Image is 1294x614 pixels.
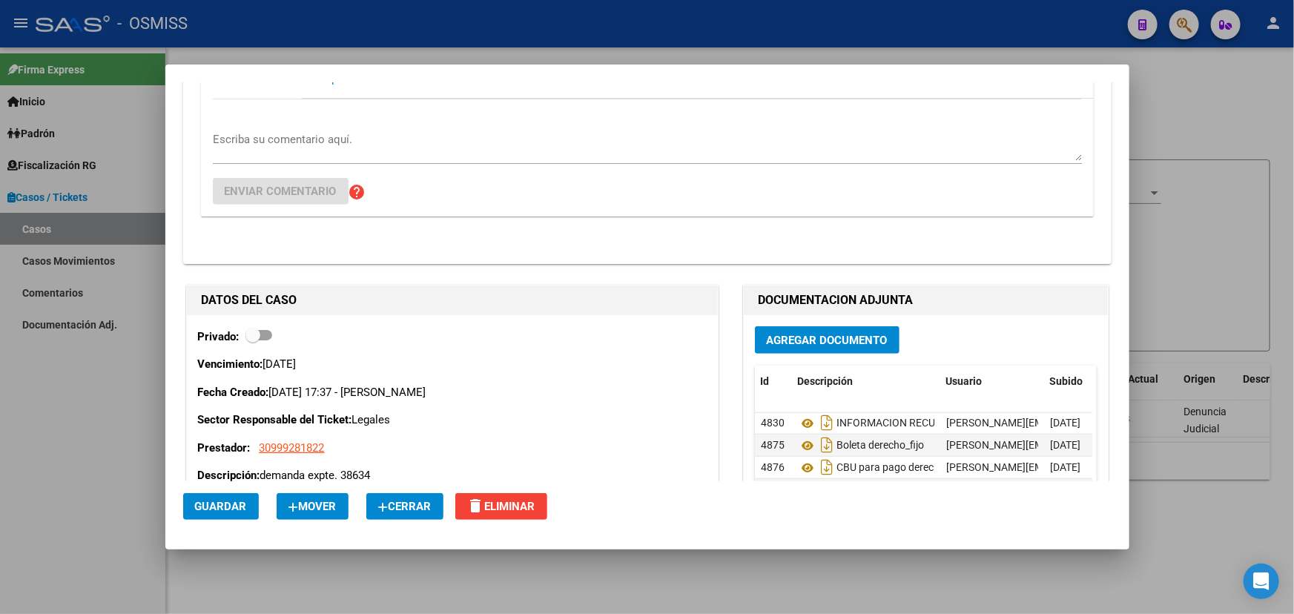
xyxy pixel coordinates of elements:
span: Guardar [195,500,247,513]
span: Mover [288,500,337,513]
div: 4830 [761,415,786,432]
datatable-header-cell: Subido [1044,366,1118,397]
datatable-header-cell: Descripción [792,366,940,397]
button: Eliminar [455,493,547,520]
button: Guardar [183,493,259,520]
i: Descargar documento [817,433,836,457]
span: Descripción [798,375,854,387]
span: Agregar Documento [767,334,888,347]
span: Usuario [946,375,983,387]
span: Id [761,375,770,387]
h1: DOCUMENTACION ADJUNTA [759,291,1093,309]
span: 30999281822 [260,441,325,455]
button: Mover [277,493,349,520]
span: Boleta derecho_fijo [836,440,924,452]
span: Cerrar [378,500,432,513]
strong: Prestador: [198,441,251,455]
mat-icon: help [349,183,366,201]
span: [DATE] [1050,417,1080,429]
datatable-header-cell: Id [755,366,792,397]
span: [DATE] [1050,461,1080,473]
button: Enviar comentario [213,178,349,205]
i: Descargar documento [817,455,836,479]
p: demanda expte. 38634 [198,467,707,484]
strong: Descripción: [198,469,260,482]
p: [DATE] 17:37 - [PERSON_NAME] [198,384,707,401]
p: [DATE] [198,356,707,373]
div: Open Intercom Messenger [1244,564,1279,599]
button: Agregar Documento [755,326,899,354]
strong: Privado: [198,330,240,343]
i: Descargar documento [817,411,836,435]
span: INFORMACION RECURSO EXTRAORDINARIO Re_ Hospital Notti. Expte. 38634 [836,417,1195,429]
span: Responder [314,72,366,85]
datatable-header-cell: Usuario [940,366,1044,397]
mat-icon: delete [467,497,485,515]
span: Eliminar [467,500,535,513]
p: Legales [198,412,707,429]
span: CBU para pago derecho fijo [836,462,962,474]
span: Enviar comentario [225,185,337,198]
div: 4876 [761,459,786,476]
button: Cerrar [366,493,443,520]
strong: Vencimiento: [198,357,263,371]
span: Subido [1050,375,1083,387]
strong: Sector Responsable del Ticket: [198,413,352,426]
div: 4875 [761,437,786,454]
strong: Fecha Creado: [198,386,269,399]
strong: DATOS DEL CASO [202,293,297,307]
span: [DATE] [1050,439,1080,451]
